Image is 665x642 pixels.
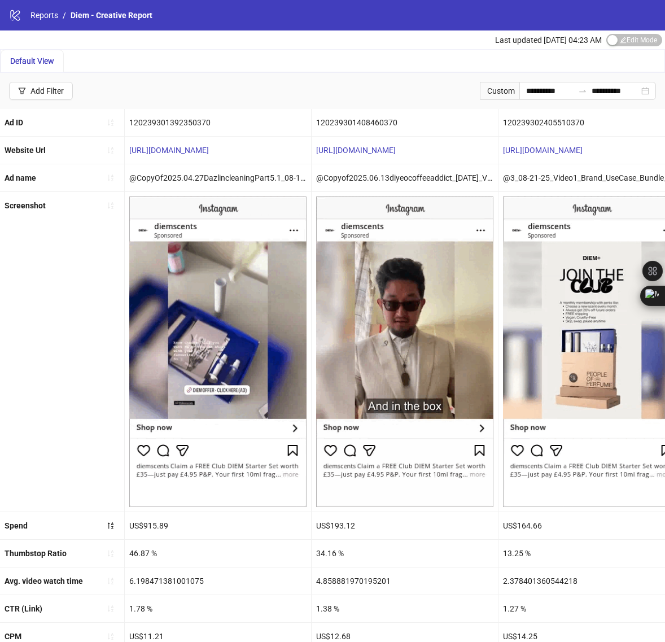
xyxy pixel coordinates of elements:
[312,567,498,595] div: 4.858881970195201
[312,164,498,191] div: @Copyof2025.06.13diyeocoffeeaddict_[DATE]_Video1_Brand_Unboxing_Multiple_Bundle_DiemScent__iter2
[9,82,73,100] button: Add Filter
[480,82,519,100] div: Custom
[107,202,115,209] span: sort-ascending
[125,512,311,539] div: US$915.89
[5,146,46,155] b: Website Url
[10,56,54,65] span: Default View
[312,540,498,567] div: 34.16 %
[107,146,115,154] span: sort-ascending
[503,146,583,155] a: [URL][DOMAIN_NAME]
[129,196,307,507] img: Screenshot 120239301392350370
[5,549,67,558] b: Thumbstop Ratio
[107,549,115,557] span: sort-ascending
[578,86,587,95] span: to
[129,146,209,155] a: [URL][DOMAIN_NAME]
[107,174,115,182] span: sort-ascending
[125,109,311,136] div: 120239301392350370
[5,632,21,641] b: CPM
[312,595,498,622] div: 1.38 %
[125,595,311,622] div: 1.78 %
[125,164,311,191] div: @CopyOf2025.04.27DazlincleaningPart5.1_08-11-25_Video1_Brand_Unboxing_Multiple_Bundle_DiemScent__...
[125,540,311,567] div: 46.87 %
[107,605,115,613] span: sort-ascending
[312,512,498,539] div: US$193.12
[28,9,60,21] a: Reports
[5,118,23,127] b: Ad ID
[312,109,498,136] div: 120239301408460370
[30,86,64,95] div: Add Filter
[107,577,115,585] span: sort-ascending
[5,521,28,530] b: Spend
[18,87,26,95] span: filter
[495,36,602,45] span: Last updated [DATE] 04:23 AM
[578,86,587,95] span: swap-right
[107,522,115,530] span: sort-descending
[63,9,66,21] li: /
[5,604,42,613] b: CTR (Link)
[316,146,396,155] a: [URL][DOMAIN_NAME]
[125,567,311,595] div: 6.198471381001075
[107,119,115,126] span: sort-ascending
[316,196,493,507] img: Screenshot 120239301408460370
[71,11,152,20] span: Diem - Creative Report
[5,173,36,182] b: Ad name
[5,577,83,586] b: Avg. video watch time
[5,201,46,210] b: Screenshot
[107,632,115,640] span: sort-ascending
